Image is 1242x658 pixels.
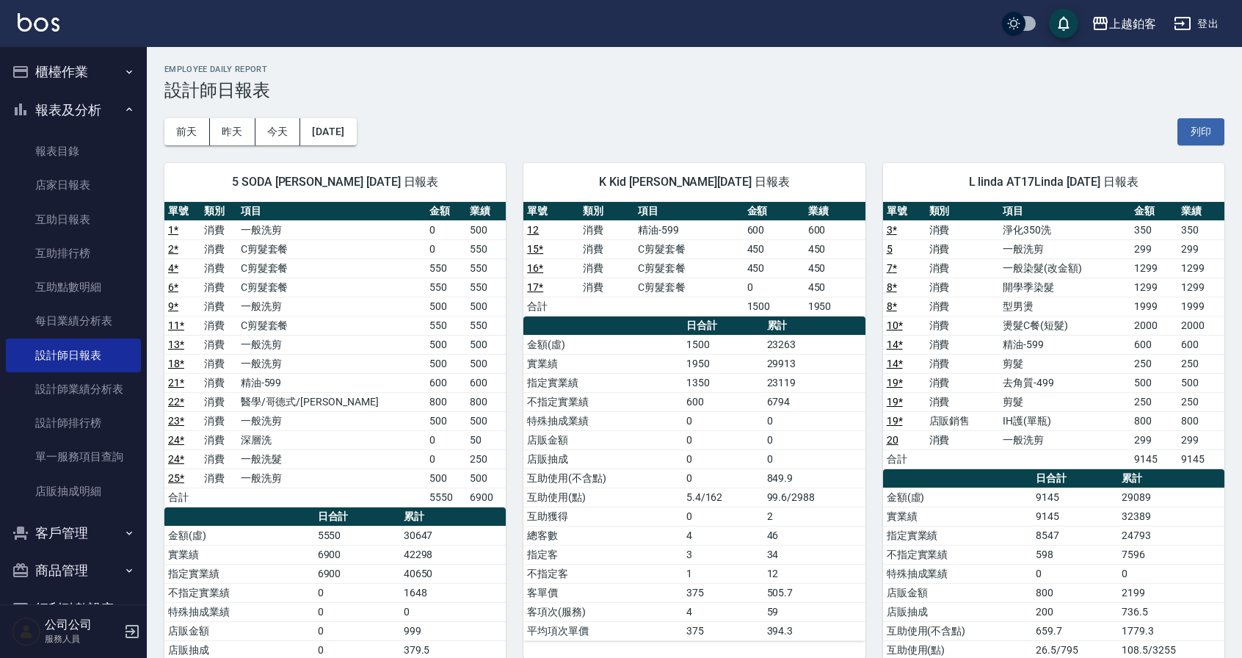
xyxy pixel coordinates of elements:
[763,488,865,507] td: 99.6/2988
[426,373,465,392] td: 600
[1130,239,1177,258] td: 299
[6,372,141,406] a: 設計師業績分析表
[999,220,1130,239] td: 淨化350洗
[237,220,426,239] td: 一般洗剪
[1049,9,1078,38] button: save
[634,278,744,297] td: C剪髮套餐
[999,392,1130,411] td: 剪髮
[527,224,539,236] a: 12
[1118,583,1224,602] td: 2199
[579,220,634,239] td: 消費
[1032,583,1118,602] td: 800
[200,297,236,316] td: 消費
[45,632,120,646] p: 服務人員
[901,175,1207,189] span: L linda AT17Linda [DATE] 日報表
[579,258,634,278] td: 消費
[466,488,506,507] td: 6900
[523,392,682,411] td: 不指定實業績
[883,526,1033,545] td: 指定實業績
[426,239,465,258] td: 0
[466,449,506,469] td: 250
[999,278,1130,297] td: 開學季染髮
[300,118,356,145] button: [DATE]
[200,278,236,297] td: 消費
[466,220,506,239] td: 500
[763,373,865,392] td: 23119
[1032,488,1118,507] td: 9145
[523,469,682,488] td: 互助使用(不含點)
[1130,316,1177,335] td: 2000
[1118,526,1224,545] td: 24793
[164,564,314,583] td: 指定實業績
[237,202,426,221] th: 項目
[426,392,465,411] td: 800
[200,392,236,411] td: 消費
[1118,507,1224,526] td: 32389
[164,583,314,602] td: 不指定實業績
[200,335,236,354] td: 消費
[314,545,400,564] td: 6900
[999,335,1130,354] td: 精油-599
[1032,545,1118,564] td: 598
[200,449,236,469] td: 消費
[164,488,200,507] td: 合計
[744,202,805,221] th: 金額
[200,354,236,373] td: 消費
[314,621,400,640] td: 0
[1118,621,1224,640] td: 1779.3
[426,258,465,278] td: 550
[1130,220,1177,239] td: 350
[426,411,465,430] td: 500
[926,297,999,316] td: 消費
[1118,564,1224,583] td: 0
[883,564,1033,583] td: 特殊抽成業績
[1177,278,1224,297] td: 1299
[523,507,682,526] td: 互助獲得
[683,488,763,507] td: 5.4/162
[466,297,506,316] td: 500
[999,202,1130,221] th: 項目
[763,621,865,640] td: 394.3
[523,317,865,641] table: a dense table
[999,373,1130,392] td: 去角質-499
[1032,564,1118,583] td: 0
[426,278,465,297] td: 550
[466,278,506,297] td: 550
[200,411,236,430] td: 消費
[523,335,682,354] td: 金額(虛)
[6,270,141,304] a: 互助點數明細
[1130,354,1177,373] td: 250
[683,430,763,449] td: 0
[237,278,426,297] td: C剪髮套餐
[182,175,488,189] span: 5 SODA [PERSON_NAME] [DATE] 日報表
[763,449,865,469] td: 0
[200,316,236,335] td: 消費
[426,220,465,239] td: 0
[744,258,805,278] td: 450
[683,392,763,411] td: 600
[237,430,426,449] td: 深層洗
[466,392,506,411] td: 800
[237,354,426,373] td: 一般洗剪
[400,583,506,602] td: 1648
[683,564,763,583] td: 1
[999,239,1130,258] td: 一般洗剪
[523,602,682,621] td: 客項次(服務)
[579,239,634,258] td: 消費
[1118,469,1224,488] th: 累計
[683,469,763,488] td: 0
[466,316,506,335] td: 550
[200,430,236,449] td: 消費
[400,545,506,564] td: 42298
[1032,602,1118,621] td: 200
[6,552,141,590] button: 商品管理
[237,297,426,316] td: 一般洗剪
[6,53,141,91] button: 櫃檯作業
[926,392,999,411] td: 消費
[887,243,893,255] a: 5
[523,488,682,507] td: 互助使用(點)
[1130,449,1177,469] td: 9145
[18,13,59,32] img: Logo
[523,373,682,392] td: 指定實業績
[1177,411,1224,430] td: 800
